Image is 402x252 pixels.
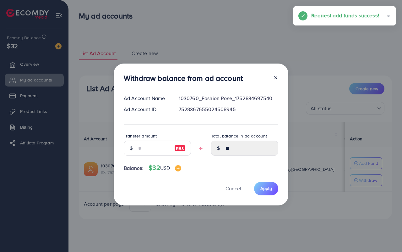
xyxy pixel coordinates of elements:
[119,106,174,113] div: Ad Account ID
[174,144,186,152] img: image
[174,106,283,113] div: 7528367655024508945
[375,224,397,247] iframe: Chat
[149,164,181,172] h4: $32
[254,182,278,195] button: Apply
[260,185,272,192] span: Apply
[175,165,181,171] img: image
[119,95,174,102] div: Ad Account Name
[174,95,283,102] div: 1030760_Fashion Rose_1752834697540
[218,182,249,195] button: Cancel
[160,165,170,171] span: USD
[311,11,379,20] h5: Request add funds success!
[211,133,267,139] label: Total balance in ad account
[124,133,157,139] label: Transfer amount
[225,185,241,192] span: Cancel
[124,165,144,172] span: Balance:
[124,74,243,83] h3: Withdraw balance from ad account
